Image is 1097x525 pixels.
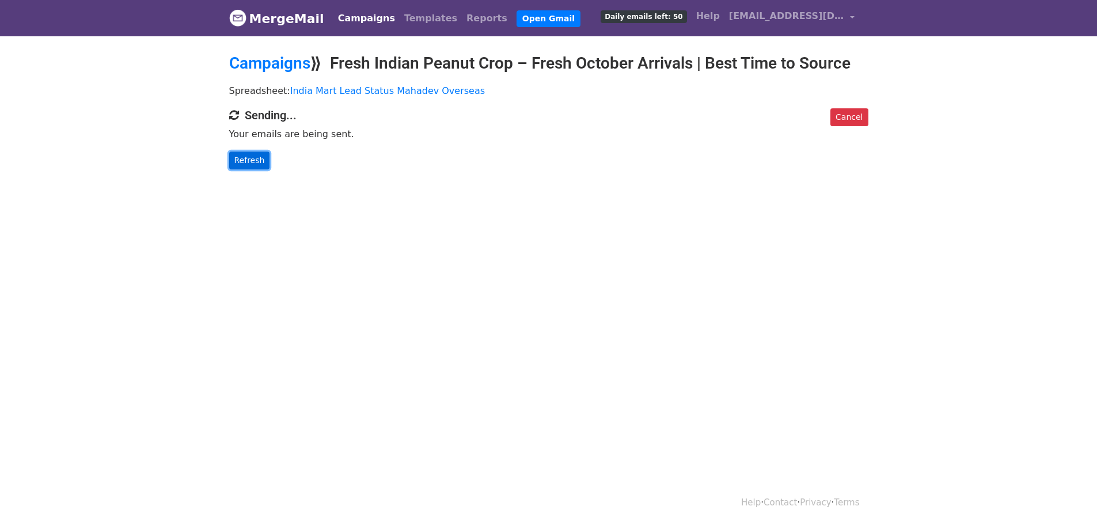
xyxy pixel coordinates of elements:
[601,10,686,23] span: Daily emails left: 50
[596,5,691,28] a: Daily emails left: 50
[800,497,831,508] a: Privacy
[229,85,868,97] p: Spreadsheet:
[333,7,400,30] a: Campaigns
[741,497,761,508] a: Help
[290,85,485,96] a: India Mart Lead Status Mahadev Overseas
[764,497,797,508] a: Contact
[830,108,868,126] a: Cancel
[229,9,246,27] img: MergeMail logo
[229,54,868,73] h2: ⟫ Fresh Indian Peanut Crop – Fresh October Arrivals | Best Time to Source
[834,497,859,508] a: Terms
[1039,470,1097,525] iframe: Chat Widget
[724,5,859,32] a: [EMAIL_ADDRESS][DOMAIN_NAME]
[729,9,844,23] span: [EMAIL_ADDRESS][DOMAIN_NAME]
[400,7,462,30] a: Templates
[229,108,868,122] h4: Sending...
[517,10,580,27] a: Open Gmail
[462,7,512,30] a: Reports
[229,54,310,73] a: Campaigns
[229,6,324,31] a: MergeMail
[692,5,724,28] a: Help
[229,152,270,169] a: Refresh
[229,128,868,140] p: Your emails are being sent.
